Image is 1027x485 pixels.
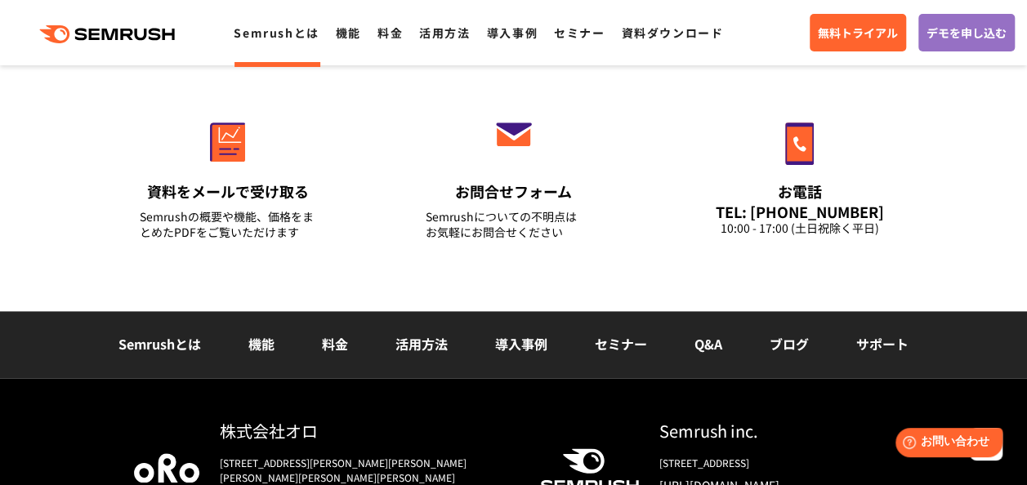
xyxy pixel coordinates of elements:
a: 料金 [322,334,348,354]
a: 資料をメールで受け取る Semrushの概要や機能、価格をまとめたPDFをご覧いただけます [105,87,351,260]
div: Semrush inc. [659,419,894,443]
a: ブログ [770,334,809,354]
a: Q&A [694,334,722,354]
img: oro company [134,453,199,483]
div: お問合せフォーム [426,181,602,202]
div: TEL: [PHONE_NUMBER] [712,202,888,220]
a: デモを申し込む [918,14,1015,51]
div: [STREET_ADDRESS][PERSON_NAME][PERSON_NAME][PERSON_NAME][PERSON_NAME][PERSON_NAME] [220,456,514,485]
span: 無料トライアル [818,24,898,42]
a: Semrushとは [234,24,319,41]
a: 導入事例 [495,334,547,354]
span: デモを申し込む [927,24,1007,42]
a: サポート [856,334,909,354]
a: Semrushとは [118,334,201,354]
a: 資料ダウンロード [621,24,723,41]
div: Semrushの概要や機能、価格をまとめたPDFをご覧いただけます [140,209,316,240]
div: 資料をメールで受け取る [140,181,316,202]
div: [STREET_ADDRESS] [659,456,894,470]
div: お電話 [712,181,888,202]
div: 株式会社オロ [220,419,514,443]
a: 料金 [377,24,403,41]
iframe: Help widget launcher [882,421,1009,467]
a: セミナー [554,24,605,41]
a: お問合せフォーム Semrushについての不明点はお気軽にお問合せください [391,87,636,260]
a: 機能 [336,24,361,41]
div: Semrushについての不明点は お気軽にお問合せください [426,209,602,240]
a: 活用方法 [419,24,470,41]
a: 無料トライアル [810,14,906,51]
a: 導入事例 [487,24,538,41]
a: セミナー [595,334,647,354]
a: 機能 [248,334,275,354]
div: 10:00 - 17:00 (土日祝除く平日) [712,220,888,236]
a: 活用方法 [395,334,448,354]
